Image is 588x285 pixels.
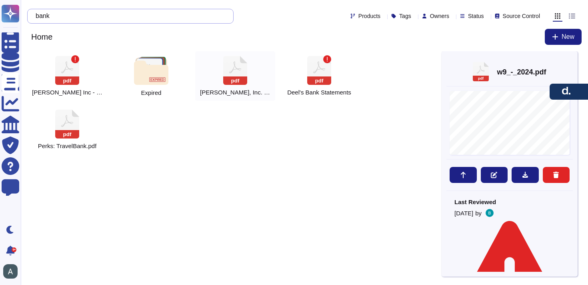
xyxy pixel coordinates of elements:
[543,167,570,183] button: Delete
[200,89,270,96] span: Deel, Inc. 663168380 ACH & Wire Transaction Routing Instructions.pdf
[12,247,16,252] div: 9+
[481,167,508,183] button: Edit
[486,209,494,217] img: user
[38,142,97,150] span: Perks: TravelBank.pdf
[287,89,351,96] span: Deel's accounts used for client pay-ins in different countries.pdf
[141,90,162,96] span: Expired
[27,31,56,43] span: Home
[32,89,102,96] span: Deel Inc - Bank Account Confirmation.pdf
[2,263,23,280] button: user
[450,167,477,183] button: Move to...
[503,13,540,19] span: Source Control
[497,68,546,76] span: w9_-_2024.pdf
[454,210,473,216] span: [DATE]
[512,167,539,183] button: Download
[454,209,565,217] div: by
[430,13,449,19] span: Owners
[562,34,574,40] span: New
[358,13,380,19] span: Products
[468,13,484,19] span: Status
[3,264,18,279] img: user
[399,13,411,19] span: Tags
[545,29,582,45] button: New
[454,199,565,205] span: Last Reviewed
[32,9,225,23] input: Search by keywords
[134,57,168,85] img: folder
